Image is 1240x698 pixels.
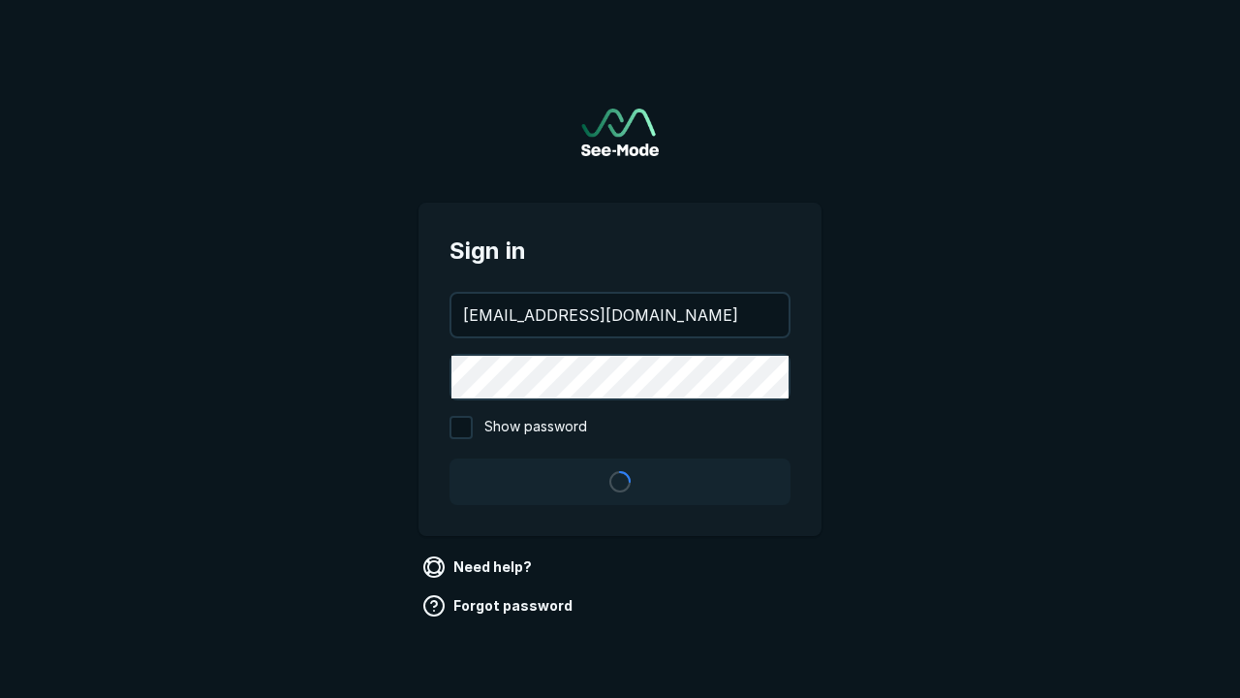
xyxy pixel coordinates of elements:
a: Forgot password [418,590,580,621]
a: Need help? [418,552,540,583]
span: Sign in [449,234,790,269]
img: See-Mode Logo [581,109,659,156]
input: your@email.com [451,294,789,336]
a: Go to sign in [581,109,659,156]
span: Show password [484,416,587,439]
